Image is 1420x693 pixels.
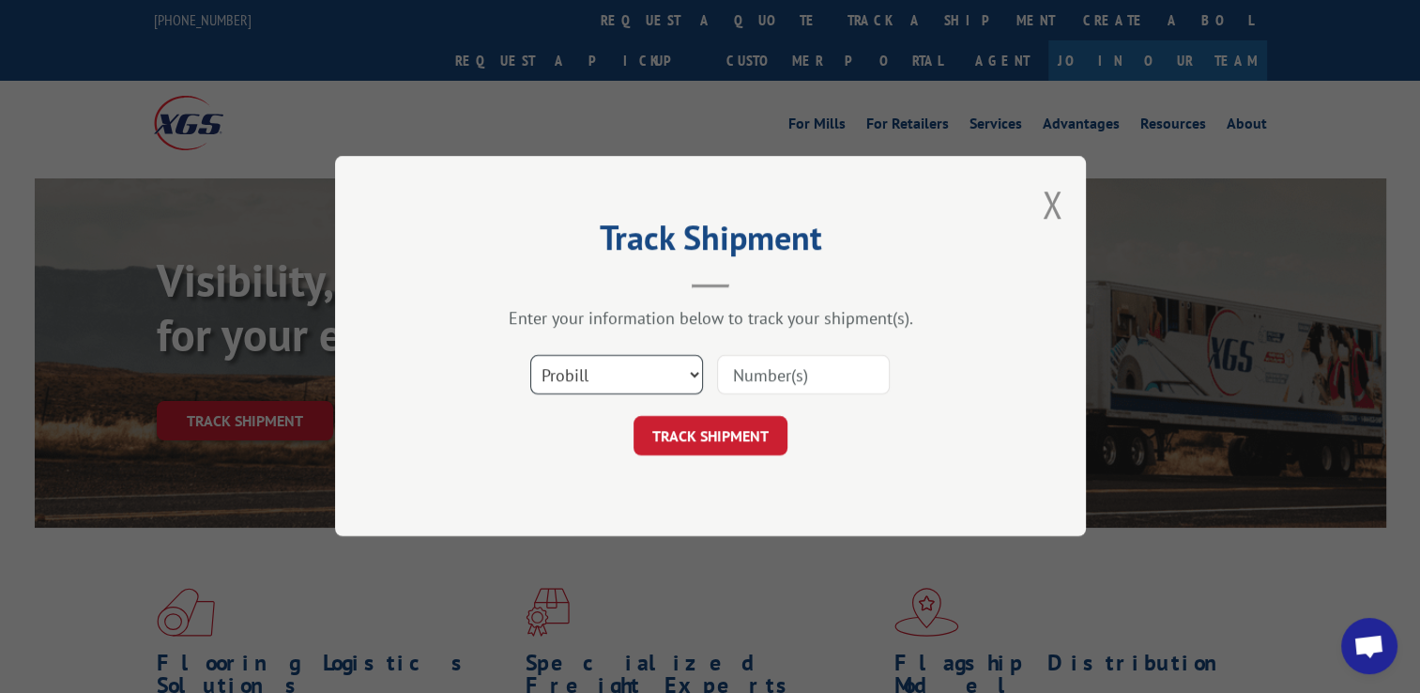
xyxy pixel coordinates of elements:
input: Number(s) [717,356,890,395]
button: Close modal [1042,179,1062,229]
div: Enter your information below to track your shipment(s). [429,308,992,330]
button: TRACK SHIPMENT [634,417,787,456]
div: Open chat [1341,618,1397,674]
h2: Track Shipment [429,224,992,260]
